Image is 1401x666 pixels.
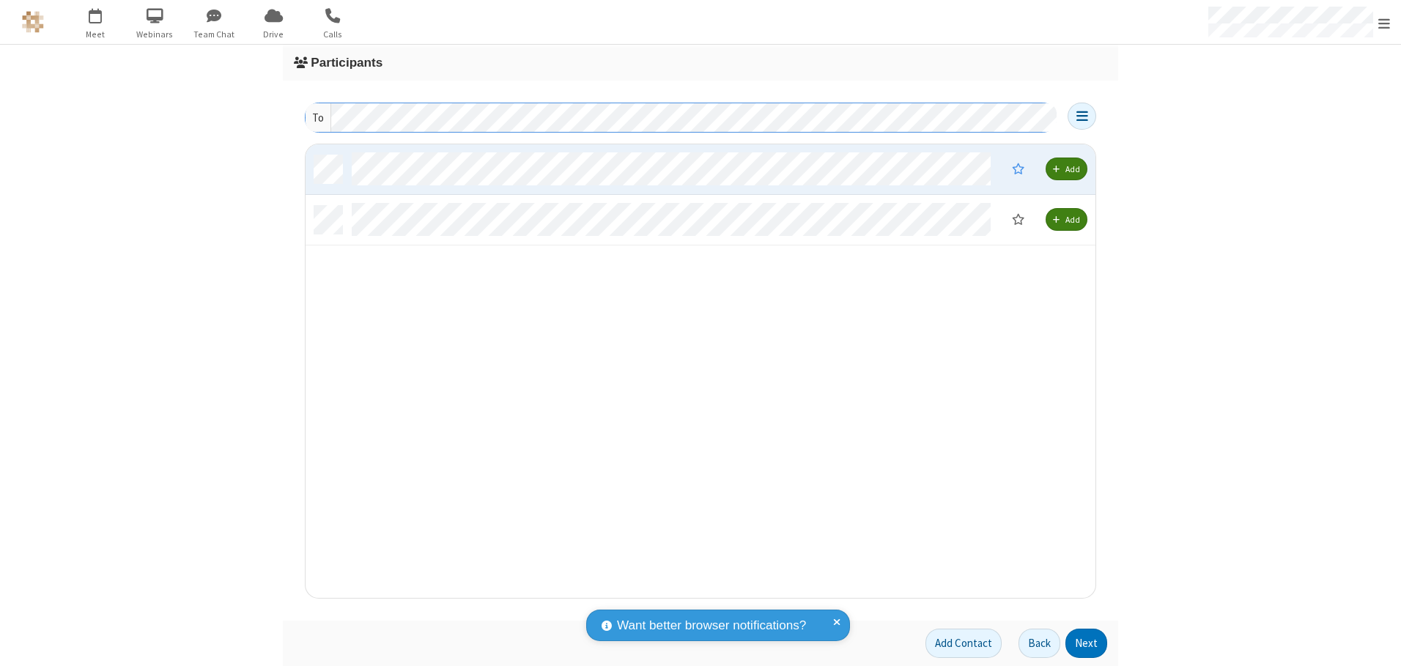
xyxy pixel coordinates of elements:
[246,28,301,41] span: Drive
[127,28,182,41] span: Webinars
[187,28,242,41] span: Team Chat
[1065,214,1080,225] span: Add
[1046,208,1087,231] button: Add
[1019,629,1060,658] button: Back
[306,103,331,132] div: To
[22,11,44,33] img: QA Selenium DO NOT DELETE OR CHANGE
[617,616,806,635] span: Want better browser notifications?
[935,636,992,650] span: Add Contact
[294,56,1107,70] h3: Participants
[1002,156,1035,181] button: This contact cannot be made moderator because they have no account.
[1065,629,1107,658] button: Next
[1065,163,1080,174] span: Add
[306,144,1097,599] div: grid
[1046,158,1087,180] button: Add
[1068,103,1096,130] button: Open menu
[306,28,361,41] span: Calls
[1002,207,1035,232] button: Moderator
[925,629,1002,658] button: Add Contact
[68,28,123,41] span: Meet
